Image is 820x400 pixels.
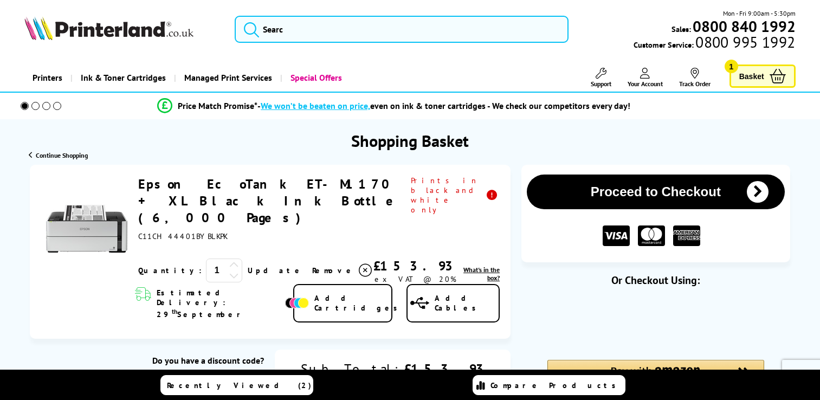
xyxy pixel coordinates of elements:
[628,80,663,88] span: Your Account
[96,355,264,366] div: Do you have a discount code?
[138,231,227,241] span: C11CH44401BYBLKPK
[591,80,611,88] span: Support
[435,293,499,313] span: Add Cables
[373,257,458,274] div: £153.93
[547,305,764,329] iframe: PayPal
[694,37,795,47] span: 0800 995 1992
[527,175,785,209] button: Proceed to Checkout
[174,64,280,92] a: Managed Print Services
[29,151,88,159] a: Continue Shopping
[679,68,711,88] a: Track Order
[375,274,456,284] span: ex VAT @ 20%
[547,360,764,398] div: Amazon Pay - Use your Amazon account
[285,298,309,308] img: Add Cartridges
[638,225,665,247] img: MASTER CARD
[167,380,312,390] span: Recently Viewed (2)
[723,8,796,18] span: Mon - Fri 9:00am - 5:30pm
[591,68,611,88] a: Support
[634,37,795,50] span: Customer Service:
[5,96,782,115] li: modal_Promise
[458,266,500,282] a: lnk_inthebox
[603,225,630,247] img: VISA
[463,266,500,282] span: What's in the box?
[725,60,738,73] span: 1
[280,64,350,92] a: Special Offers
[36,151,88,159] span: Continue Shopping
[248,266,304,275] a: Update
[739,69,764,83] span: Basket
[312,262,373,279] a: Delete item from your basket
[521,273,790,287] div: Or Checkout Using:
[172,307,177,315] sup: th
[178,100,257,111] span: Price Match Promise*
[490,380,622,390] span: Compare Products
[157,288,282,319] span: Estimated Delivery: 29 September
[24,16,193,40] img: Printerland Logo
[402,360,489,377] div: £153.93
[46,188,127,269] img: Epson EcoTank ET-M1170 + XL Black Ink Bottle (6,000 Pages)
[411,176,500,215] span: Prints in black and white only
[673,225,700,247] img: American Express
[138,266,202,275] span: Quantity:
[160,375,313,395] a: Recently Viewed (2)
[257,100,630,111] div: - even on ink & toner cartridges - We check our competitors every day!
[691,21,796,31] a: 0800 840 1992
[81,64,166,92] span: Ink & Toner Cartridges
[235,16,569,43] input: Searc
[314,293,403,313] span: Add Cartridges
[473,375,625,395] a: Compare Products
[138,176,404,226] a: Epson EcoTank ET-M1170 + XL Black Ink Bottle (6,000 Pages)
[24,64,70,92] a: Printers
[24,16,221,42] a: Printerland Logo
[312,266,355,275] span: Remove
[693,16,796,36] b: 0800 840 1992
[296,360,402,377] div: Sub Total:
[729,64,796,88] a: Basket 1
[261,100,370,111] span: We won’t be beaten on price,
[351,130,469,151] h1: Shopping Basket
[628,68,663,88] a: Your Account
[672,24,691,34] span: Sales:
[70,64,174,92] a: Ink & Toner Cartridges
